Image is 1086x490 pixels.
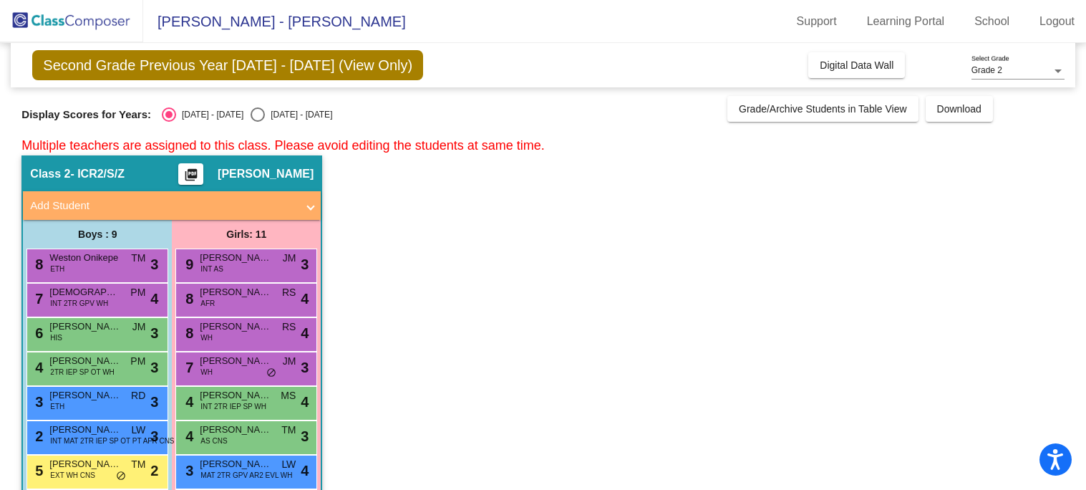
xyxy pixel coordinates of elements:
span: 7 [31,291,43,307]
span: INT 2TR GPV WH [50,298,108,309]
span: 3 [31,394,43,410]
span: JM [132,320,146,335]
span: do_not_disturb_alt [266,367,276,379]
span: Multiple teachers are assigned to this class. Please avoid editing the students at same time. [21,138,544,153]
span: 4 [301,288,309,309]
span: 2 [31,428,43,444]
span: 3 [150,254,158,275]
span: [PERSON_NAME] [218,167,314,181]
span: [PERSON_NAME] - [PERSON_NAME] [143,10,406,33]
span: [PERSON_NAME] [49,388,121,403]
div: Boys : 9 [23,220,172,249]
span: 2 [150,460,158,481]
span: HIS [50,332,62,343]
span: MS [281,388,296,403]
span: [PERSON_NAME] [200,285,271,299]
span: 2TR IEP SP OT WH [50,367,114,378]
a: Support [785,10,848,33]
span: [PERSON_NAME] [200,457,271,471]
span: TM [131,457,145,472]
span: 5 [31,463,43,479]
span: TM [131,251,145,266]
span: 7 [182,360,193,375]
span: [PERSON_NAME] [49,354,121,368]
span: ETH [50,264,64,274]
mat-panel-title: Add Student [30,198,296,214]
span: 6 [31,325,43,341]
span: INT MAT 2TR IEP SP OT PT AFR CNS [50,436,174,446]
span: TM [281,423,296,438]
span: 4 [301,460,309,481]
span: 4 [31,360,43,375]
span: Second Grade Previous Year [DATE] - [DATE] (View Only) [32,50,423,80]
span: LW [281,457,296,472]
span: 3 [150,357,158,378]
span: 3 [150,391,158,413]
span: RS [282,320,296,335]
span: Digital Data Wall [820,59,893,71]
span: 8 [182,325,193,341]
button: Grade/Archive Students in Table View [727,96,918,122]
span: WH [200,367,213,378]
span: 3 [150,322,158,344]
span: [PERSON_NAME] [49,320,121,334]
button: Digital Data Wall [808,52,905,78]
div: [DATE] - [DATE] [176,108,243,121]
span: 4 [301,322,309,344]
span: WH [200,332,213,343]
span: 4 [182,428,193,444]
span: [PERSON_NAME] [49,457,121,471]
span: AS CNS [200,436,227,446]
span: [PERSON_NAME] [49,423,121,437]
span: [PERSON_NAME] [200,354,271,368]
span: [PERSON_NAME] [200,251,271,265]
span: PM [130,354,145,369]
span: 9 [182,256,193,272]
span: do_not_disturb_alt [116,471,126,482]
div: [DATE] - [DATE] [265,108,332,121]
span: 8 [31,256,43,272]
span: INT AS [200,264,223,274]
span: Grade/Archive Students in Table View [739,103,907,115]
span: ETH [50,401,64,412]
span: 3 [182,463,193,479]
span: [PERSON_NAME][MEDICAL_DATA] [200,320,271,334]
span: 3 [150,426,158,447]
span: RD [131,388,145,403]
span: LW [131,423,145,438]
span: 3 [301,254,309,275]
mat-icon: picture_as_pdf [183,168,200,188]
span: JM [283,354,296,369]
span: EXT WH CNS [50,470,95,481]
a: School [963,10,1021,33]
span: [PERSON_NAME] [200,423,271,437]
mat-expansion-panel-header: Add Student [23,191,321,220]
span: MAT 2TR GPV AR2 EVL WH [200,470,292,481]
a: Learning Portal [855,10,956,33]
span: 4 [150,288,158,309]
span: Weston Onikepe [49,251,121,265]
span: JM [283,251,296,266]
span: [DEMOGRAPHIC_DATA][PERSON_NAME] [49,285,121,299]
span: - ICR2/S/Z [70,167,125,181]
mat-radio-group: Select an option [162,107,332,122]
button: Download [926,96,993,122]
span: 4 [301,391,309,413]
span: Download [937,103,981,115]
div: Girls: 11 [172,220,321,249]
span: [PERSON_NAME] [200,388,271,403]
span: Class 2 [30,167,70,181]
span: INT 2TR IEP SP WH [200,401,266,412]
span: Grade 2 [971,65,1002,75]
button: Print Students Details [178,163,203,185]
span: PM [130,285,145,300]
span: Display Scores for Years: [21,108,151,121]
span: RS [282,285,296,300]
span: AFR [200,298,215,309]
span: 8 [182,291,193,307]
span: 4 [182,394,193,410]
span: 3 [301,426,309,447]
span: 3 [301,357,309,378]
a: Logout [1028,10,1086,33]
